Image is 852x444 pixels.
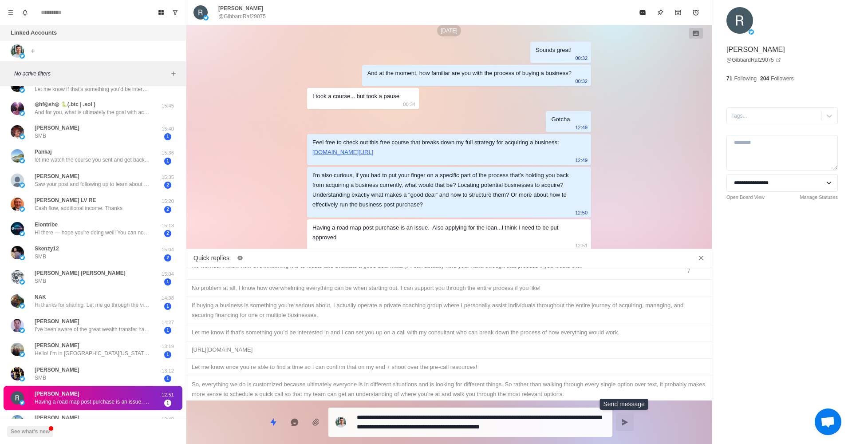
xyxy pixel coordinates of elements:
[218,12,266,20] p: @GibbardRaf29075
[403,99,415,109] p: 00:34
[536,45,572,55] div: Sounds great!
[575,53,588,63] p: 00:32
[11,44,24,58] img: picture
[11,125,24,139] img: picture
[157,102,179,110] p: 15:45
[35,221,58,229] p: Elontribe
[651,4,669,21] button: Pin
[164,254,171,262] span: 2
[20,255,25,260] img: picture
[11,415,24,428] img: picture
[164,400,171,407] span: 1
[35,132,46,140] p: SMB
[551,115,572,124] div: Gotcha.
[157,149,179,157] p: 15:36
[307,413,325,431] button: Add media
[20,111,25,116] img: picture
[35,253,46,261] p: SMB
[35,293,46,301] p: NAK
[734,75,757,83] p: Following
[35,148,52,156] p: Pankaj
[634,4,651,21] button: Mark as read
[164,230,171,237] span: 2
[726,7,753,34] img: picture
[35,325,150,333] p: I’ve been aware of the great wealth transfer happening and I think it gives an opportunity to pur...
[157,367,179,375] p: 13:12
[168,68,179,79] button: Add filters
[11,319,24,332] img: picture
[14,70,168,78] p: No active filters
[20,206,25,212] img: picture
[20,158,25,163] img: picture
[164,278,171,285] span: 1
[11,149,24,163] img: picture
[192,328,706,337] div: Let me know if that’s something you’d be interested in and I can set you up on a call with my con...
[192,283,706,293] div: No problem at all, I know how overwhelming everything can be when starting out. I can support you...
[218,4,263,12] p: [PERSON_NAME]
[11,391,24,404] img: picture
[312,91,399,101] div: I took a course... but took a pause
[367,68,572,78] div: And at the moment, how familiar are you with the process of buying a business?
[35,156,150,164] p: let me watch the course you sent and get back to you. need some time
[20,87,25,93] img: picture
[164,133,171,140] span: 1
[286,413,304,431] button: Reply with AI
[164,327,171,334] span: 1
[20,400,25,405] img: picture
[11,367,24,381] img: picture
[35,390,79,398] p: [PERSON_NAME]
[4,5,18,20] button: Menu
[312,170,572,210] div: I'm also curious, if you had to put your finger on a specific part of the process that’s holding ...
[157,222,179,230] p: 15:13
[20,231,25,236] img: picture
[35,196,96,204] p: [PERSON_NAME] LV RE
[192,301,706,320] div: If buying a business is something you're serious about, I actually operate a private coaching gro...
[11,198,24,211] img: picture
[575,208,588,218] p: 12:50
[157,174,179,181] p: 15:35
[164,351,171,358] span: 1
[192,380,706,399] div: So, everything we do is customized because ultimately everyone is in different situations and is ...
[157,294,179,302] p: 14:38
[193,254,229,263] p: Quick replies
[687,4,705,21] button: Add reminder
[35,124,79,132] p: [PERSON_NAME]
[20,279,25,285] img: picture
[157,416,179,423] p: 12:49
[694,251,708,265] button: Close quick replies
[11,174,24,187] img: picture
[157,391,179,399] p: 12:51
[164,303,171,310] span: 1
[575,123,588,132] p: 12:49
[669,4,687,21] button: Archive
[35,374,46,382] p: SMB
[157,319,179,326] p: 14:27
[726,44,785,55] p: [PERSON_NAME]
[157,198,179,205] p: 15:20
[35,229,150,237] p: Hi there — hope you're doing well! You can now access original shares (Primary Market) of [PERSON...
[312,223,572,242] div: Having a road map post purchase is an issue. Also applying for the loan...l think l need to be pu...
[233,251,247,265] button: Edit quick replies
[164,375,171,382] span: 1
[35,414,79,422] p: [PERSON_NAME]
[28,46,38,56] button: Add account
[164,158,171,165] span: 1
[203,15,209,20] img: picture
[726,75,732,83] p: 71
[20,53,25,59] img: picture
[35,245,59,253] p: Skenzy12
[18,5,32,20] button: Notifications
[575,241,588,250] p: 12:51
[35,180,150,188] p: Saw your post and following up to learn about acquiring small biz
[168,5,182,20] button: Show unread conversations
[800,194,838,201] a: Manage Statuses
[11,246,24,259] img: picture
[575,155,588,165] p: 12:49
[749,29,754,35] img: picture
[726,56,781,64] a: @GibbardRaf29075
[192,345,706,355] div: [URL][DOMAIN_NAME]
[11,102,24,115] img: picture
[815,408,841,435] a: Open chat
[35,366,79,374] p: [PERSON_NAME]
[35,269,126,277] p: [PERSON_NAME] [PERSON_NAME]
